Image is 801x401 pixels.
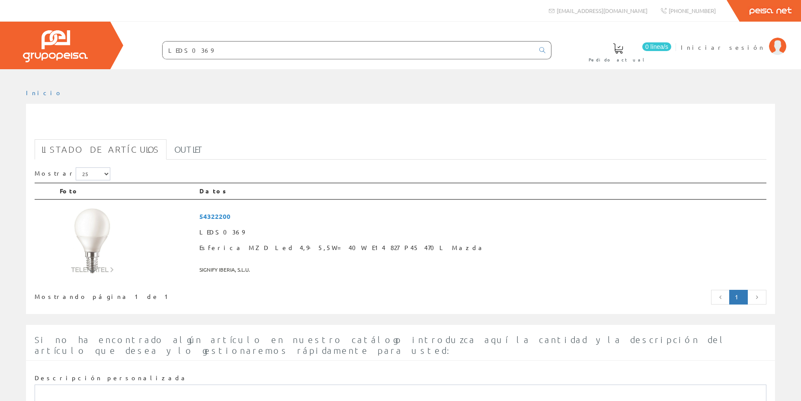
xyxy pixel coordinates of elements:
a: Página anterior [711,290,730,305]
div: Mostrando página 1 de 1 [35,289,332,301]
a: Página actual [729,290,748,305]
span: Esferica MZD Led 4,9- 5,5W= 40W E14 827 P45 470L Mazda [199,240,763,256]
span: LEDS0369 [199,225,763,240]
a: Listado de artículos [35,139,167,160]
a: Inicio [26,89,63,96]
span: [EMAIL_ADDRESS][DOMAIN_NAME] [557,7,647,14]
input: Buscar ... [163,42,534,59]
img: Grupo Peisa [23,30,88,62]
span: 54322200 [199,209,763,225]
label: Descripción personalizada [35,374,188,382]
span: Iniciar sesión [681,43,765,51]
th: Datos [196,183,766,199]
span: [PHONE_NUMBER] [669,7,716,14]
span: 0 línea/s [642,42,671,51]
a: Iniciar sesión [681,36,786,44]
span: Si no ha encontrado algún artículo en nuestro catálogo introduzca aquí la cantidad y la descripci... [35,334,727,356]
th: Foto [56,183,196,199]
span: SIGNIFY IBERIA, S.L.U. [199,263,763,277]
img: Foto artículo Esferica MZD Led 4,9- 5,5W= 40W E14 827 P45 470L Mazda (150x150) [60,209,125,273]
h1: LEDS0369 [35,118,766,135]
a: Outlet [167,139,210,160]
select: Mostrar [76,167,110,180]
span: Pedido actual [589,55,647,64]
label: Mostrar [35,167,110,180]
a: Página siguiente [747,290,766,305]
